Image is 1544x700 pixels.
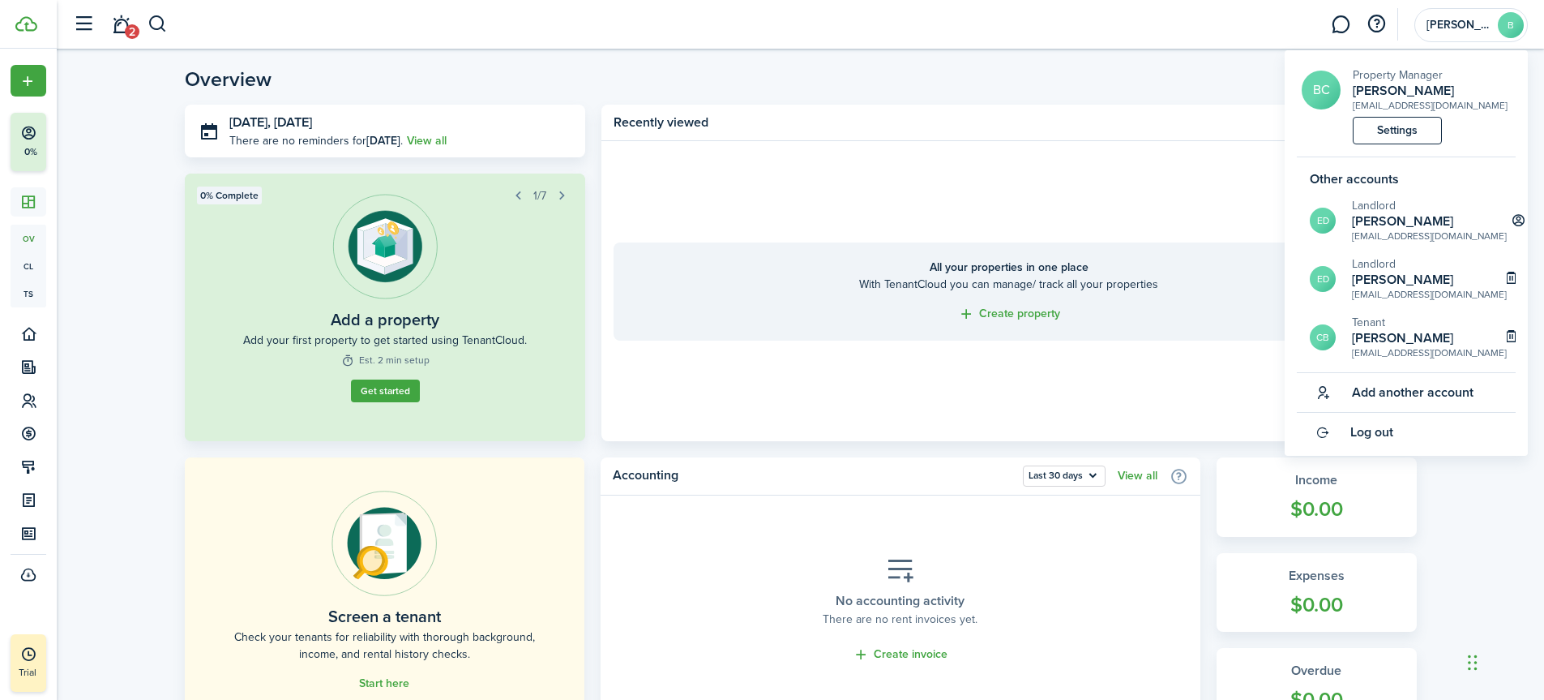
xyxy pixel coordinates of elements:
span: Property Manager [1353,67,1443,84]
h2: Carter Bates [1352,331,1507,346]
widget-step-description: Add your first property to get started using TenantCloud. [243,332,527,349]
widget-step-title: Add a property [331,307,439,332]
img: TenantCloud [15,16,37,32]
placeholder-description: There are no rent invoices yet. [823,611,977,628]
a: Log out [1297,413,1516,452]
div: [EMAIL_ADDRESS][DOMAIN_NAME] [1353,98,1508,113]
p: 0% [20,145,41,159]
span: 1/7 [533,187,546,204]
a: Income$0.00 [1217,457,1417,537]
h2: Evan Darnell [1352,214,1507,229]
span: 2 [125,24,139,39]
widget-stats-title: Overdue [1233,661,1401,681]
span: Tenant [1352,314,1385,331]
button: Open menu [11,65,46,97]
home-placeholder-title: Screen a tenant [328,604,441,629]
button: Open sidebar [68,9,99,40]
button: Search [148,11,168,38]
a: Notifications [105,4,136,45]
avatar-text: ED [1310,208,1336,234]
div: [EMAIL_ADDRESS][DOMAIN_NAME] [1352,346,1507,360]
span: Add another account [1352,385,1473,400]
widget-stats-title: Expenses [1233,566,1401,586]
div: Drag [1468,638,1478,687]
p: There are no reminders for . [229,132,403,149]
img: Online payments [331,491,437,596]
button: Last 30 days [1023,466,1106,487]
div: [EMAIL_ADDRESS][DOMAIN_NAME] [1352,229,1507,243]
a: Create invoice [853,646,947,664]
button: Next step [550,184,573,207]
a: ts [11,280,46,307]
widget-stats-count: $0.00 [1233,494,1401,525]
a: Get started [351,380,420,402]
h2: Evan Darnell [1352,273,1507,287]
span: Brenda [1426,19,1491,31]
home-placeholder-title: All your properties in one place [630,259,1388,276]
avatar-text: B [1498,12,1524,38]
button: Prev step [507,184,529,207]
home-widget-title: Recently viewed [614,113,1377,132]
div: [EMAIL_ADDRESS][DOMAIN_NAME] [1352,287,1507,302]
h2: Brenda Christy [1353,84,1508,98]
iframe: Chat Widget [1274,525,1544,700]
a: BC [1302,71,1341,110]
a: cl [11,252,46,280]
a: View all [407,132,447,149]
home-placeholder-description: With TenantCloud you can manage/ track all your properties [630,276,1388,293]
a: Create property [958,305,1060,324]
a: [PERSON_NAME] [1353,84,1508,98]
img: Property [332,194,438,299]
span: Landlord [1352,256,1396,273]
b: [DATE] [366,132,400,149]
h5: Other accounts [1297,170,1516,189]
button: Open menu [1023,466,1106,487]
p: Trial [19,665,83,680]
widget-stats-title: Income [1233,470,1401,490]
home-widget-title: Accounting [613,466,1015,487]
header-page-title: Overview [185,69,272,89]
a: View all [1118,470,1157,483]
placeholder-title: No accounting activity [836,591,964,611]
button: Add another account [1297,373,1473,412]
h3: [DATE], [DATE] [229,113,574,133]
widget-stats-count: $0.00 [1233,590,1401,621]
span: 0% Complete [200,188,259,203]
button: 0% [11,113,145,171]
widget-step-time: Est. 2 min setup [341,353,430,367]
avatar-text: ED [1310,266,1336,292]
a: Trial [11,634,46,692]
a: Settings [1353,117,1442,144]
span: Log out [1350,425,1393,440]
avatar-text: CB [1310,324,1336,350]
a: Start here [359,677,409,690]
a: ov [11,225,46,252]
button: Open resource center [1362,11,1390,38]
a: Messaging [1325,4,1356,45]
span: Landlord [1352,197,1396,214]
a: Expenses$0.00 [1217,553,1417,633]
home-placeholder-description: Check your tenants for reliability with thorough background, income, and rental history checks. [221,629,548,663]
